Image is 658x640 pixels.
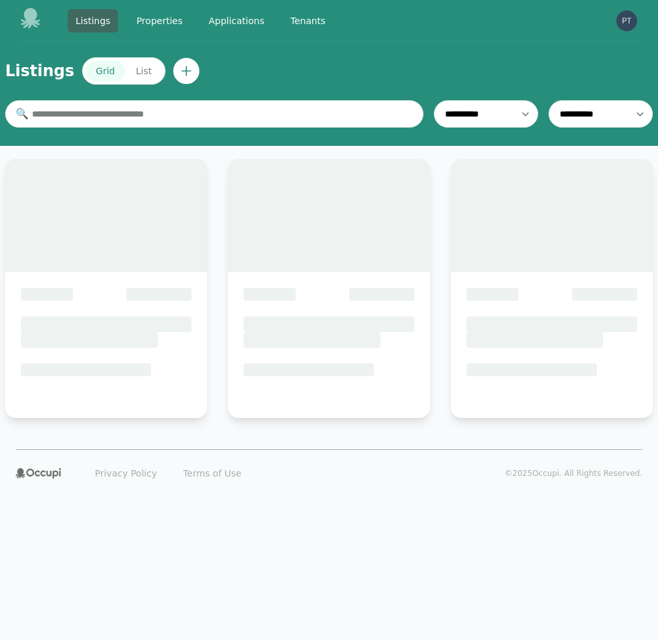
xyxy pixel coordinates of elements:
button: List [125,61,162,81]
a: Properties [128,9,190,33]
h1: Listings [5,61,74,81]
a: Listings [68,9,118,33]
a: Terms of Use [175,463,250,484]
p: © 2025 Occupi. All Rights Reserved. [505,468,642,479]
a: Applications [201,9,272,33]
button: Create new listing [173,58,199,84]
button: Grid [85,61,125,81]
a: Tenants [283,9,334,33]
a: Privacy Policy [87,463,165,484]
